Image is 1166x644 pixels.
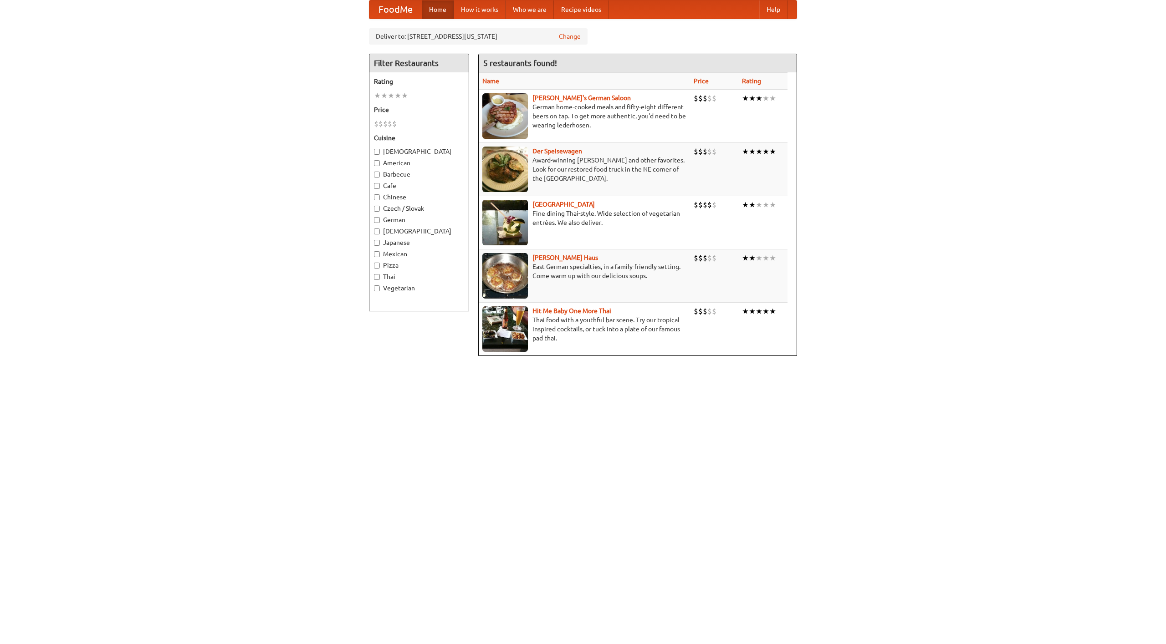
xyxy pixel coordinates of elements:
label: Japanese [374,238,464,247]
img: babythai.jpg [482,306,528,352]
li: ★ [756,147,762,157]
a: Home [422,0,454,19]
li: $ [712,306,716,316]
p: German home-cooked meals and fifty-eight different beers on tap. To get more authentic, you'd nee... [482,102,686,130]
a: [GEOGRAPHIC_DATA] [532,201,595,208]
li: ★ [749,253,756,263]
li: ★ [749,93,756,103]
li: ★ [388,91,394,101]
div: Deliver to: [STREET_ADDRESS][US_STATE] [369,28,588,45]
li: $ [707,306,712,316]
a: Change [559,32,581,41]
li: ★ [769,93,776,103]
li: ★ [401,91,408,101]
li: ★ [762,306,769,316]
label: [DEMOGRAPHIC_DATA] [374,147,464,156]
img: kohlhaus.jpg [482,253,528,299]
li: ★ [742,253,749,263]
label: Cafe [374,181,464,190]
a: Who we are [506,0,554,19]
li: $ [698,93,703,103]
li: ★ [756,253,762,263]
li: $ [707,253,712,263]
input: Chinese [374,194,380,200]
input: Cafe [374,183,380,189]
label: Mexican [374,249,464,259]
input: Thai [374,274,380,280]
input: German [374,217,380,223]
img: satay.jpg [482,200,528,245]
li: $ [703,306,707,316]
label: Barbecue [374,170,464,179]
input: Vegetarian [374,285,380,291]
li: $ [383,119,388,129]
li: ★ [756,306,762,316]
li: $ [707,93,712,103]
li: ★ [756,93,762,103]
p: Thai food with a youthful bar scene. Try our tropical inspired cocktails, or tuck into a plate of... [482,315,686,343]
input: [DEMOGRAPHIC_DATA] [374,228,380,234]
li: ★ [742,306,749,316]
li: $ [712,253,716,263]
li: ★ [381,91,388,101]
h4: Filter Restaurants [369,54,469,72]
li: $ [392,119,397,129]
input: Czech / Slovak [374,206,380,212]
p: Award-winning [PERSON_NAME] and other favorites. Look for our restored food truck in the NE corne... [482,156,686,183]
label: Pizza [374,261,464,270]
label: [DEMOGRAPHIC_DATA] [374,227,464,236]
li: ★ [394,91,401,101]
li: $ [707,200,712,210]
a: Hit Me Baby One More Thai [532,307,611,314]
li: $ [712,147,716,157]
li: $ [388,119,392,129]
li: ★ [769,306,776,316]
li: $ [703,253,707,263]
a: Rating [742,77,761,85]
ng-pluralize: 5 restaurants found! [483,59,557,67]
input: Japanese [374,240,380,246]
li: $ [707,147,712,157]
li: $ [703,147,707,157]
li: $ [694,253,698,263]
input: Pizza [374,263,380,269]
li: $ [698,200,703,210]
a: [PERSON_NAME]'s German Saloon [532,94,631,101]
li: ★ [762,253,769,263]
p: Fine dining Thai-style. Wide selection of vegetarian entrées. We also deliver. [482,209,686,227]
li: ★ [749,147,756,157]
li: $ [694,200,698,210]
input: Barbecue [374,172,380,177]
li: $ [698,306,703,316]
li: ★ [762,147,769,157]
h5: Cuisine [374,133,464,142]
a: Help [759,0,788,19]
li: $ [374,119,378,129]
li: $ [378,119,383,129]
li: $ [698,253,703,263]
li: $ [694,93,698,103]
li: ★ [769,147,776,157]
label: American [374,158,464,167]
li: $ [694,147,698,157]
a: How it works [454,0,506,19]
label: Chinese [374,193,464,202]
a: Name [482,77,499,85]
a: Recipe videos [554,0,609,19]
li: ★ [762,93,769,103]
b: [PERSON_NAME] Haus [532,254,598,261]
a: Der Speisewagen [532,147,582,155]
li: $ [694,306,698,316]
li: $ [712,93,716,103]
label: Thai [374,272,464,281]
li: ★ [769,253,776,263]
img: esthers.jpg [482,93,528,139]
li: ★ [742,93,749,103]
a: Price [694,77,709,85]
li: ★ [762,200,769,210]
input: American [374,160,380,166]
h5: Rating [374,77,464,86]
li: $ [703,200,707,210]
